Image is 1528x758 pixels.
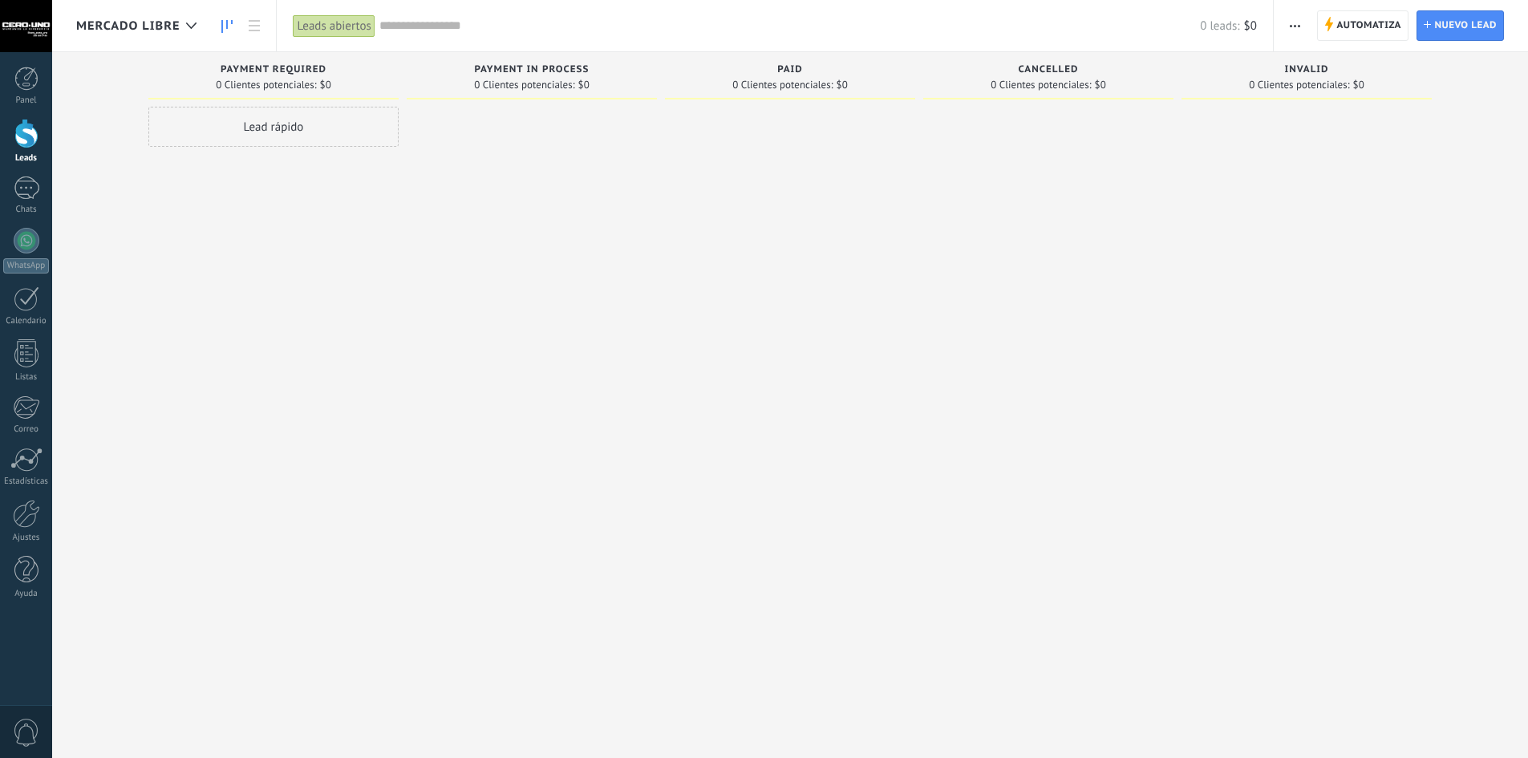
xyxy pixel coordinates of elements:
[1417,10,1504,41] a: Nuevo lead
[1285,64,1329,75] span: Invalid
[3,205,50,215] div: Chats
[475,64,590,75] span: Payment in process
[3,153,50,164] div: Leads
[216,80,316,90] span: 0 Clientes potenciales:
[1019,64,1079,75] span: Cancelled
[1317,10,1408,41] a: Automatiza
[3,95,50,106] div: Panel
[76,18,180,34] span: Mercado Libre
[3,258,49,274] div: WhatsApp
[3,372,50,383] div: Listas
[156,64,391,78] div: Payment required
[991,80,1091,90] span: 0 Clientes potenciales:
[474,80,574,90] span: 0 Clientes potenciales:
[3,316,50,326] div: Calendario
[1434,11,1497,40] span: Nuevo lead
[148,107,399,147] div: Lead rápido
[320,80,331,90] span: $0
[3,533,50,543] div: Ajustes
[415,64,649,78] div: Payment in process
[931,64,1165,78] div: Cancelled
[1200,18,1239,34] span: 0 leads:
[732,80,833,90] span: 0 Clientes potenciales:
[3,589,50,599] div: Ayuda
[1244,18,1257,34] span: $0
[3,424,50,435] div: Correo
[837,80,848,90] span: $0
[1336,11,1401,40] span: Automatiza
[578,80,590,90] span: $0
[3,476,50,487] div: Estadísticas
[1190,64,1424,78] div: Invalid
[293,14,375,38] div: Leads abiertos
[1095,80,1106,90] span: $0
[777,64,802,75] span: Paid
[221,64,326,75] span: Payment required
[1249,80,1349,90] span: 0 Clientes potenciales:
[673,64,907,78] div: Paid
[1353,80,1364,90] span: $0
